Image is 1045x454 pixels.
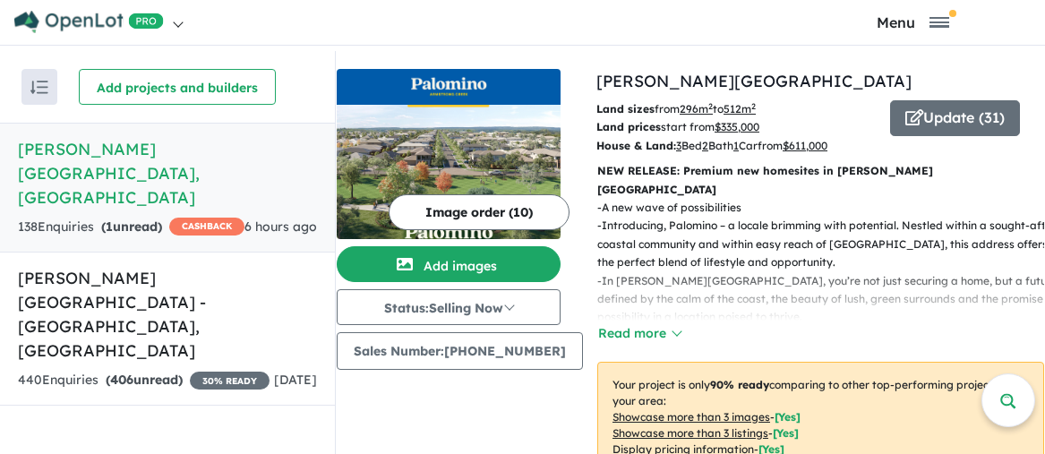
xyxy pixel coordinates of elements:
sup: 2 [751,101,756,111]
u: 3 [676,139,681,152]
u: Showcase more than 3 images [612,410,770,424]
strong: ( unread) [101,218,162,235]
span: [DATE] [274,372,317,388]
button: Status:Selling Now [337,289,561,325]
u: $ 611,000 [783,139,827,152]
p: from [596,100,877,118]
u: 1 [733,139,739,152]
div: 138 Enquir ies [18,217,244,238]
div: 440 Enquir ies [18,370,270,391]
span: CASHBACK [169,218,244,236]
button: Update (31) [890,100,1020,136]
span: to [713,102,756,116]
img: Palomino - Armstrong Creek [337,105,561,239]
button: Read more [597,323,681,344]
span: 6 hours ago [244,218,317,235]
span: 406 [110,372,133,388]
button: Toggle navigation [786,13,1041,30]
span: 1 [106,218,113,235]
a: Palomino - Armstrong Creek LogoPalomino - Armstrong Creek [337,69,561,239]
img: Palomino - Armstrong Creek Logo [344,76,553,98]
img: sort.svg [30,81,48,94]
button: Add projects and builders [79,69,276,105]
span: [ Yes ] [773,426,799,440]
span: [ Yes ] [775,410,801,424]
u: Showcase more than 3 listings [612,426,768,440]
sup: 2 [708,101,713,111]
h5: [PERSON_NAME][GEOGRAPHIC_DATA] , [GEOGRAPHIC_DATA] [18,137,317,210]
u: 512 m [724,102,756,116]
img: Openlot PRO Logo White [14,11,164,33]
button: Sales Number:[PHONE_NUMBER] [337,332,583,370]
a: [PERSON_NAME][GEOGRAPHIC_DATA] [596,71,912,91]
u: 296 m [680,102,713,116]
b: House & Land: [596,139,676,152]
b: Land prices [596,120,661,133]
p: Bed Bath Car from [596,137,877,155]
button: Image order (10) [389,194,570,230]
u: $ 335,000 [715,120,759,133]
button: Add images [337,246,561,282]
p: NEW RELEASE: Premium new homesites in [PERSON_NAME][GEOGRAPHIC_DATA] [597,162,1044,199]
b: Land sizes [596,102,655,116]
span: 30 % READY [190,372,270,390]
h5: [PERSON_NAME][GEOGRAPHIC_DATA] - [GEOGRAPHIC_DATA] , [GEOGRAPHIC_DATA] [18,266,317,363]
strong: ( unread) [106,372,183,388]
p: start from [596,118,877,136]
u: 2 [702,139,708,152]
b: 90 % ready [710,378,769,391]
